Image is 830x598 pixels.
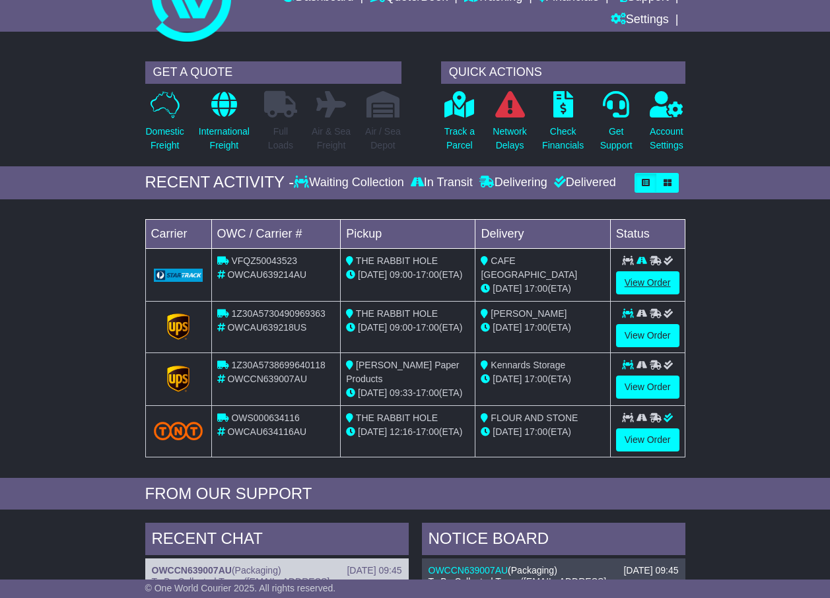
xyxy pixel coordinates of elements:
span: THE RABBIT HOLE [356,308,438,319]
a: Track aParcel [444,90,475,160]
a: View Order [616,271,679,294]
span: 17:00 [524,283,547,294]
img: GetCarrierServiceLogo [154,269,203,282]
a: View Order [616,324,679,347]
span: 17:00 [416,269,439,280]
span: Kennards Storage [491,360,565,370]
span: 12:16 [390,426,413,437]
p: Track a Parcel [444,125,475,152]
div: Delivered [551,176,616,190]
a: AccountSettings [649,90,684,160]
a: OWCCN639007AU [429,565,508,576]
span: 09:00 [390,269,413,280]
span: To Be Collected Team ([EMAIL_ADDRESS][DOMAIN_NAME]) [429,576,607,598]
p: Full Loads [264,125,297,152]
span: OWCAU639214AU [227,269,306,280]
div: (ETA) [481,321,604,335]
span: [DATE] [493,374,522,384]
span: 09:33 [390,387,413,398]
div: [DATE] 09:45 [347,565,401,576]
div: - (ETA) [346,386,469,400]
p: Network Delays [493,125,526,152]
span: 1Z30A5730490969363 [231,308,325,319]
span: Packaging [511,565,554,576]
div: NOTICE BOARD [422,523,685,558]
span: THE RABBIT HOLE [356,413,438,423]
span: [DATE] [493,322,522,333]
span: Packaging [235,565,278,576]
img: GetCarrierServiceLogo [167,366,190,392]
span: [DATE] [358,269,387,280]
span: OWS000634116 [231,413,300,423]
div: QUICK ACTIONS [441,61,685,84]
span: 1Z30A5738699640118 [231,360,325,370]
p: Check Financials [542,125,584,152]
p: International Freight [199,125,250,152]
a: Settings [611,9,669,32]
div: (ETA) [481,425,604,439]
div: GET A QUOTE [145,61,401,84]
span: 17:00 [524,374,547,384]
span: [DATE] [493,283,522,294]
span: OWCAU639218US [227,322,306,333]
a: CheckFinancials [541,90,584,160]
span: 17:00 [524,426,547,437]
div: (ETA) [481,282,604,296]
span: [DATE] [358,387,387,398]
span: © One World Courier 2025. All rights reserved. [145,583,336,593]
span: OWCAU634116AU [227,426,306,437]
td: Status [610,219,685,248]
span: VFQZ50043523 [231,255,297,266]
div: RECENT ACTIVITY - [145,173,294,192]
p: Account Settings [650,125,683,152]
a: View Order [616,376,679,399]
span: FLOUR AND STONE [491,413,578,423]
div: Delivering [476,176,551,190]
p: Domestic Freight [146,125,184,152]
a: View Order [616,428,679,451]
div: - (ETA) [346,268,469,282]
span: [DATE] [493,426,522,437]
img: GetCarrierServiceLogo [167,314,190,340]
span: [DATE] [358,426,387,437]
p: Air & Sea Freight [312,125,351,152]
div: Waiting Collection [294,176,407,190]
div: (ETA) [481,372,604,386]
span: To Be Collected Team ([EMAIL_ADDRESS][DOMAIN_NAME]) [152,576,330,598]
div: ( ) [429,565,679,576]
div: RECENT CHAT [145,523,409,558]
img: TNT_Domestic.png [154,422,203,440]
p: Air / Sea Depot [365,125,401,152]
div: In Transit [407,176,476,190]
div: - (ETA) [346,321,469,335]
a: DomesticFreight [145,90,185,160]
div: - (ETA) [346,425,469,439]
td: Delivery [475,219,610,248]
td: OWC / Carrier # [211,219,341,248]
span: [DATE] [358,322,387,333]
span: [PERSON_NAME] [491,308,567,319]
p: Get Support [600,125,633,152]
span: 17:00 [524,322,547,333]
span: CAFE [GEOGRAPHIC_DATA] [481,255,577,280]
a: GetSupport [600,90,633,160]
span: 17:00 [416,322,439,333]
a: InternationalFreight [198,90,250,160]
td: Carrier [145,219,211,248]
span: [PERSON_NAME] Paper Products [346,360,459,384]
td: Pickup [341,219,475,248]
span: 09:00 [390,322,413,333]
div: ( ) [152,565,402,576]
span: OWCCN639007AU [227,374,307,384]
a: OWCCN639007AU [152,565,232,576]
span: THE RABBIT HOLE [356,255,438,266]
a: NetworkDelays [492,90,527,160]
div: [DATE] 09:45 [623,565,678,576]
span: 17:00 [416,426,439,437]
div: FROM OUR SUPPORT [145,484,685,504]
span: 17:00 [416,387,439,398]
